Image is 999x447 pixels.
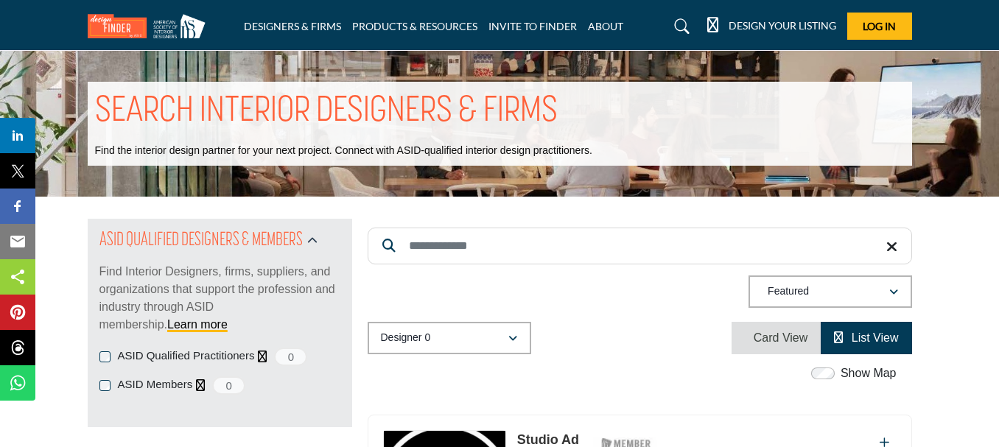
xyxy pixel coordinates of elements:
[352,20,477,32] a: PRODUCTS & RESOURCES
[95,144,592,158] p: Find the interior design partner for your next project. Connect with ASID-qualified interior desi...
[88,14,213,38] img: Site Logo
[749,275,912,308] button: Featured
[99,351,111,362] input: ASID Qualified Practitioners checkbox
[244,20,341,32] a: DESIGNERS & FIRMS
[863,20,896,32] span: Log In
[118,376,193,393] label: ASID Members
[841,365,897,382] label: Show Map
[707,18,836,35] div: DESIGN YOUR LISTING
[517,432,579,447] a: Studio Ad
[768,284,809,299] p: Featured
[754,331,808,344] span: Card View
[99,263,340,334] p: Find Interior Designers, firms, suppliers, and organizations that support the profession and indu...
[588,20,623,32] a: ABOUT
[368,228,912,264] input: Search Keyword
[381,331,431,345] p: Designer 0
[847,13,912,40] button: Log In
[821,322,911,354] li: List View
[660,15,699,38] a: Search
[732,322,821,354] li: Card View
[167,318,228,331] a: Learn more
[274,348,307,366] span: 0
[118,348,255,365] label: ASID Qualified Practitioners
[99,380,111,391] input: ASID Members checkbox
[834,331,898,344] a: View List
[368,322,531,354] button: Designer 0
[99,228,303,254] h2: ASID QUALIFIED DESIGNERS & MEMBERS
[488,20,577,32] a: INVITE TO FINDER
[852,331,899,344] span: List View
[95,89,558,135] h1: SEARCH INTERIOR DESIGNERS & FIRMS
[745,331,807,344] a: View Card
[729,19,836,32] h5: DESIGN YOUR LISTING
[212,376,245,395] span: 0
